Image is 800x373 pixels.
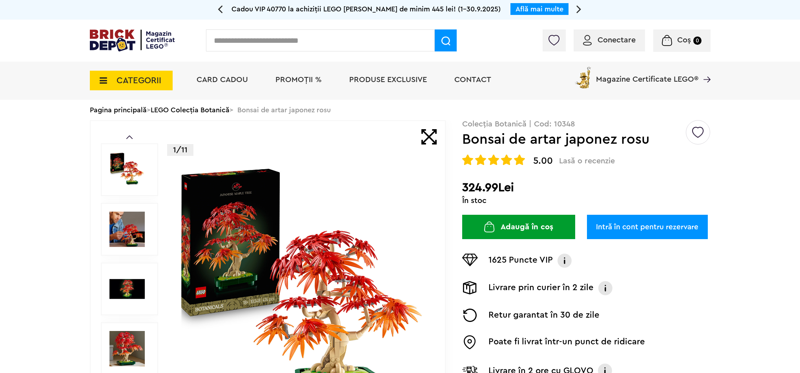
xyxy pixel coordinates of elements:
img: Puncte VIP [462,254,478,266]
p: Poate fi livrat într-un punct de ridicare [488,335,645,349]
a: LEGO Colecția Botanică [151,106,230,113]
h1: Bonsai de artar japonez rosu [462,132,685,146]
img: Bonsai de artar japonez rosu [109,152,145,187]
h2: 324.99Lei [462,181,711,195]
p: Livrare prin curier în 2 zile [488,281,594,295]
img: Easybox [462,335,478,349]
a: Află mai multe [516,5,563,13]
button: Adaugă în coș [462,215,575,239]
img: Evaluare cu stele [475,154,486,165]
span: Magazine Certificate LEGO® [596,65,698,83]
img: Info VIP [557,254,572,268]
span: 5.00 [533,156,553,166]
img: Returnare [462,309,478,322]
p: Colecția Botanică | Cod: 10348 [462,120,711,128]
small: 0 [693,37,702,45]
p: 1/11 [167,144,193,156]
span: Cadou VIP 40770 la achiziții LEGO [PERSON_NAME] de minim 445 lei! (1-30.9.2025) [231,5,501,13]
img: Evaluare cu stele [501,154,512,165]
a: Produse exclusive [349,76,427,84]
a: Conectare [583,36,636,44]
img: Bonsai de artar japonez rosu [109,212,145,247]
span: CATEGORII [117,76,161,85]
p: Retur garantat în 30 de zile [488,309,600,322]
a: PROMOȚII % [275,76,322,84]
a: Contact [454,76,491,84]
a: Intră în cont pentru rezervare [587,215,708,239]
p: 1625 Puncte VIP [488,254,553,268]
span: Lasă o recenzie [559,156,615,166]
a: Magazine Certificate LEGO® [698,65,711,73]
div: În stoc [462,197,711,205]
a: Prev [126,135,133,139]
img: Evaluare cu stele [488,154,499,165]
img: Evaluare cu stele [514,154,525,165]
img: Info livrare prin curier [598,281,613,295]
img: Bonsai de artar japonez rosu LEGO 10348 [109,271,145,307]
img: Livrare [462,281,478,294]
a: Pagina principală [90,106,147,113]
span: Coș [677,36,691,44]
img: Evaluare cu stele [462,154,473,165]
div: > > Bonsai de artar japonez rosu [90,100,711,120]
img: Seturi Lego Bonsai de artar japonez rosu [109,331,145,366]
a: Card Cadou [197,76,248,84]
span: Conectare [598,36,636,44]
